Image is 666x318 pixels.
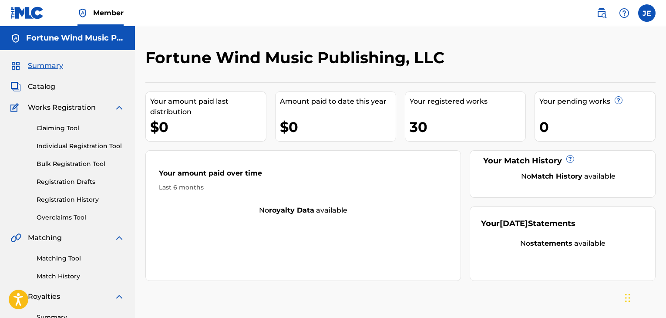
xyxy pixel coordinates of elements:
[10,81,21,92] img: Catalog
[531,172,582,180] strong: Match History
[37,142,124,151] a: Individual Registration Tool
[10,61,21,71] img: Summary
[481,155,644,167] div: Your Match History
[619,8,629,18] img: help
[10,291,21,302] img: Royalties
[616,4,633,22] div: Help
[37,124,124,133] a: Claiming Tool
[37,195,124,204] a: Registration History
[481,218,575,230] div: Your Statements
[159,183,447,192] div: Last 6 months
[539,117,655,137] div: 0
[625,285,630,311] div: Drag
[615,97,622,104] span: ?
[28,102,96,113] span: Works Registration
[77,8,88,18] img: Top Rightsholder
[37,254,124,263] a: Matching Tool
[146,205,461,216] div: No available
[37,177,124,186] a: Registration Drafts
[10,102,22,113] img: Works Registration
[567,156,574,162] span: ?
[37,272,124,281] a: Match History
[638,4,656,22] div: User Menu
[10,61,63,71] a: SummarySummary
[28,291,60,302] span: Royalties
[10,233,21,243] img: Matching
[530,239,572,247] strong: statements
[410,96,525,107] div: Your registered works
[481,238,644,249] div: No available
[622,276,666,318] iframe: Chat Widget
[150,117,266,137] div: $0
[269,206,314,214] strong: royalty data
[114,102,124,113] img: expand
[150,96,266,117] div: Your amount paid last distribution
[410,117,525,137] div: 30
[10,81,55,92] a: CatalogCatalog
[28,233,62,243] span: Matching
[280,96,396,107] div: Amount paid to date this year
[145,48,449,68] h2: Fortune Wind Music Publishing, LLC
[114,233,124,243] img: expand
[10,33,21,44] img: Accounts
[10,7,44,19] img: MLC Logo
[492,171,644,182] div: No available
[114,291,124,302] img: expand
[280,117,396,137] div: $0
[93,8,124,18] span: Member
[159,168,447,183] div: Your amount paid over time
[539,96,655,107] div: Your pending works
[37,159,124,169] a: Bulk Registration Tool
[28,61,63,71] span: Summary
[500,219,528,228] span: [DATE]
[596,8,607,18] img: search
[37,213,124,222] a: Overclaims Tool
[26,33,124,43] h5: Fortune Wind Music Publishing, LLC
[28,81,55,92] span: Catalog
[642,198,666,268] iframe: Resource Center
[593,4,610,22] a: Public Search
